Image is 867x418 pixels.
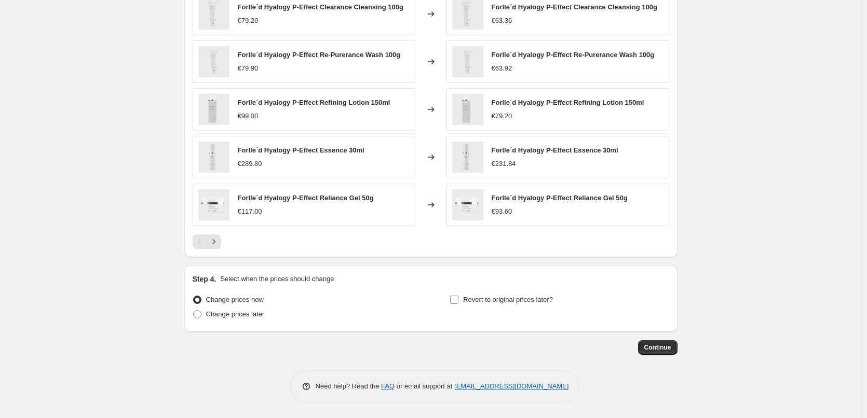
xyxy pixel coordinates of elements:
span: €99.00 [238,112,259,120]
span: Forlle´d Hyalogy P-Effect Reliance Gel 50g [238,194,374,202]
button: Continue [638,340,678,355]
h2: Step 4. [193,274,216,284]
img: forlled-hyalogy-p-effect-reliance-gel-50g-585952_80x.png [198,189,229,220]
span: Revert to original prices later? [463,296,553,303]
span: Forlle´d Hyalogy P-Effect Essence 30ml [238,146,364,154]
span: Change prices later [206,310,265,318]
p: Select when the prices should change [220,274,334,284]
img: forlled-hyalogy-p-effect-re-purerance-wash-100g-101198_80x.png [452,46,483,77]
span: or email support at [395,382,454,390]
img: forlled-hyalogy-p-effect-essence-30ml-873494_80x.png [452,142,483,173]
span: Forlle´d Hyalogy P-Effect Refining Lotion 150ml [238,99,390,106]
span: Forlle´d Hyalogy P-Effect Refining Lotion 150ml [492,99,644,106]
img: forlled-hyalogy-p-effect-re-purerance-wash-100g-101198_80x.png [198,46,229,77]
span: Change prices now [206,296,264,303]
nav: Pagination [193,234,221,249]
span: Forlle´d Hyalogy P-Effect Re-Purerance Wash 100g [492,51,655,59]
img: forlled-hyalogy-p-effect-refining-lotion-150ml-726430_80x.png [452,94,483,125]
img: forlled-hyalogy-p-effect-refining-lotion-150ml-726430_80x.png [198,94,229,125]
span: €231.84 [492,160,516,168]
a: FAQ [381,382,395,390]
button: Next [207,234,221,249]
span: Forlle´d Hyalogy P-Effect Essence 30ml [492,146,618,154]
span: €79.20 [238,17,259,24]
span: €93.60 [492,207,512,215]
span: €289.80 [238,160,262,168]
span: €79.90 [238,64,259,72]
span: €79.20 [492,112,512,120]
span: Forlle´d Hyalogy P-Effect Clearance Cleansing 100g [492,3,657,11]
span: €117.00 [238,207,262,215]
span: Forlle´d Hyalogy P-Effect Reliance Gel 50g [492,194,628,202]
span: Forlle´d Hyalogy P-Effect Clearance Cleansing 100g [238,3,403,11]
img: forlled-hyalogy-p-effect-essence-30ml-873494_80x.png [198,142,229,173]
span: Need help? Read the [316,382,382,390]
span: €63.36 [492,17,512,24]
span: Forlle´d Hyalogy P-Effect Re-Purerance Wash 100g [238,51,401,59]
span: Continue [644,343,671,352]
span: €63.92 [492,64,512,72]
img: forlled-hyalogy-p-effect-reliance-gel-50g-585952_80x.png [452,189,483,220]
a: [EMAIL_ADDRESS][DOMAIN_NAME] [454,382,568,390]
